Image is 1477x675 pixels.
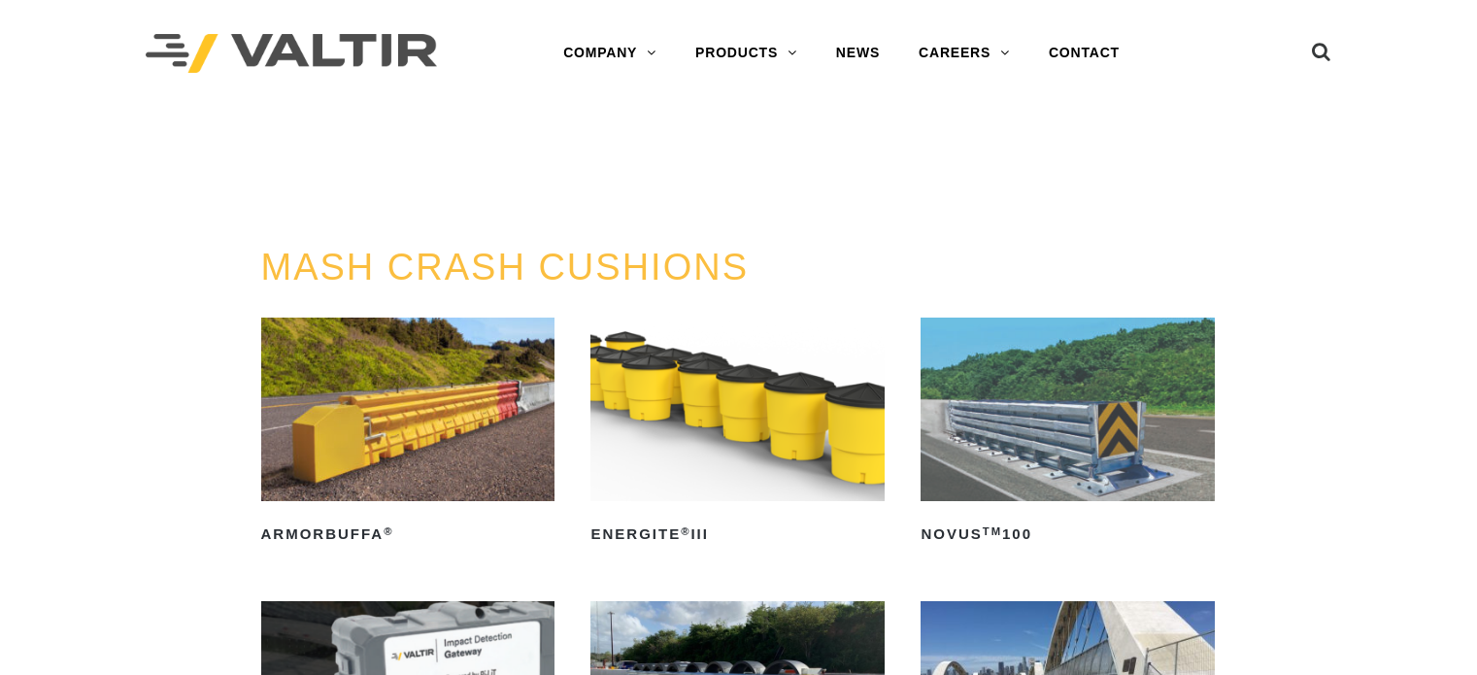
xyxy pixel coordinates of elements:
h2: ENERGITE III [590,519,885,550]
a: ENERGITE®III [590,318,885,550]
sup: ® [681,525,690,537]
a: PRODUCTS [676,34,817,73]
a: MASH CRASH CUSHIONS [261,247,750,287]
sup: ® [384,525,393,537]
sup: TM [983,525,1002,537]
a: COMPANY [544,34,676,73]
a: NEWS [817,34,899,73]
a: CONTACT [1029,34,1139,73]
a: NOVUSTM100 [921,318,1215,550]
a: CAREERS [899,34,1029,73]
a: ArmorBuffa® [261,318,555,550]
h2: ArmorBuffa [261,519,555,550]
img: Valtir [146,34,437,74]
h2: NOVUS 100 [921,519,1215,550]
